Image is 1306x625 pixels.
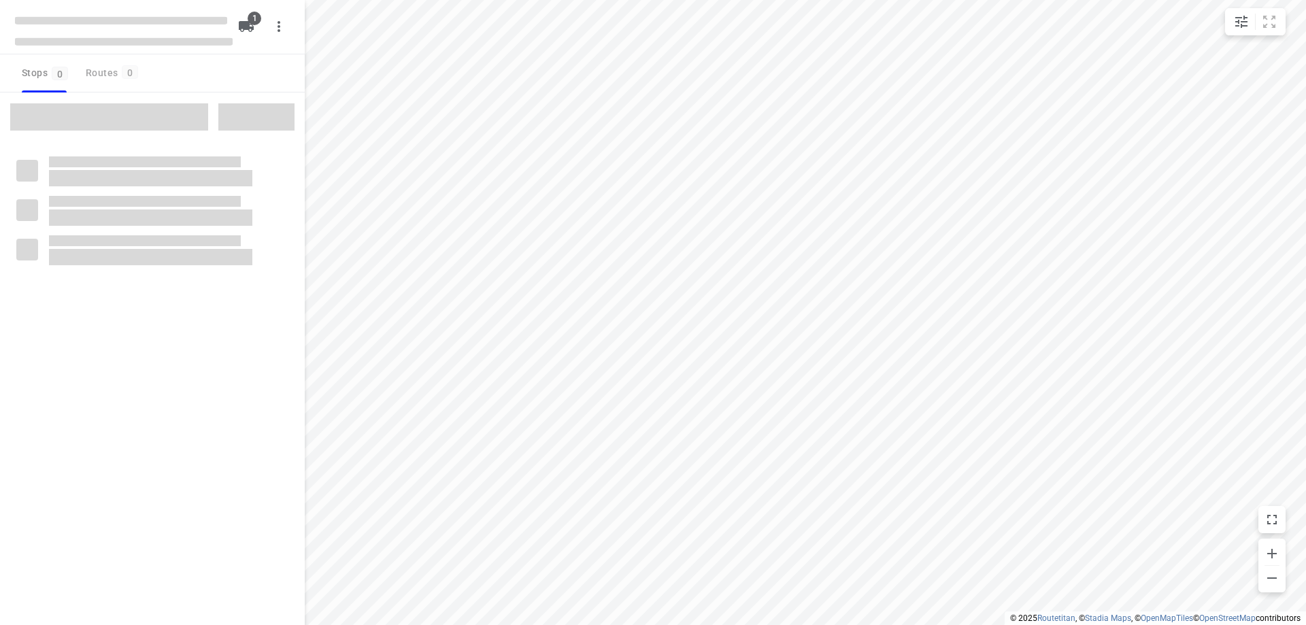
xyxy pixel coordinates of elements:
[1141,613,1193,623] a: OpenMapTiles
[1199,613,1256,623] a: OpenStreetMap
[1037,613,1075,623] a: Routetitan
[1010,613,1301,623] li: © 2025 , © , © © contributors
[1085,613,1131,623] a: Stadia Maps
[1228,8,1255,35] button: Map settings
[1225,8,1286,35] div: small contained button group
